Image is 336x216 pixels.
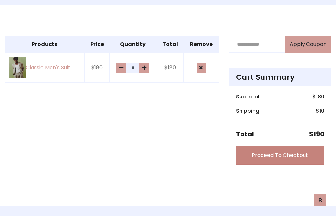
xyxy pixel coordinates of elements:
h6: $ [312,94,324,100]
a: Classic Men's Suit [9,57,80,79]
a: Proceed To Checkout [236,146,324,165]
h6: Shipping [236,108,259,114]
td: $180 [157,53,183,83]
td: $180 [84,53,110,83]
th: Products [5,36,85,53]
h5: Total [236,130,254,138]
span: 10 [319,107,324,115]
span: 190 [313,129,324,139]
th: Total [157,36,183,53]
span: 180 [316,93,324,100]
th: Quantity [110,36,157,53]
h6: Subtotal [236,94,259,100]
h4: Cart Summary [236,73,324,82]
h6: $ [316,108,324,114]
th: Remove [183,36,219,53]
button: Apply Coupon [285,36,331,53]
h5: $ [309,130,324,138]
th: Price [84,36,110,53]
